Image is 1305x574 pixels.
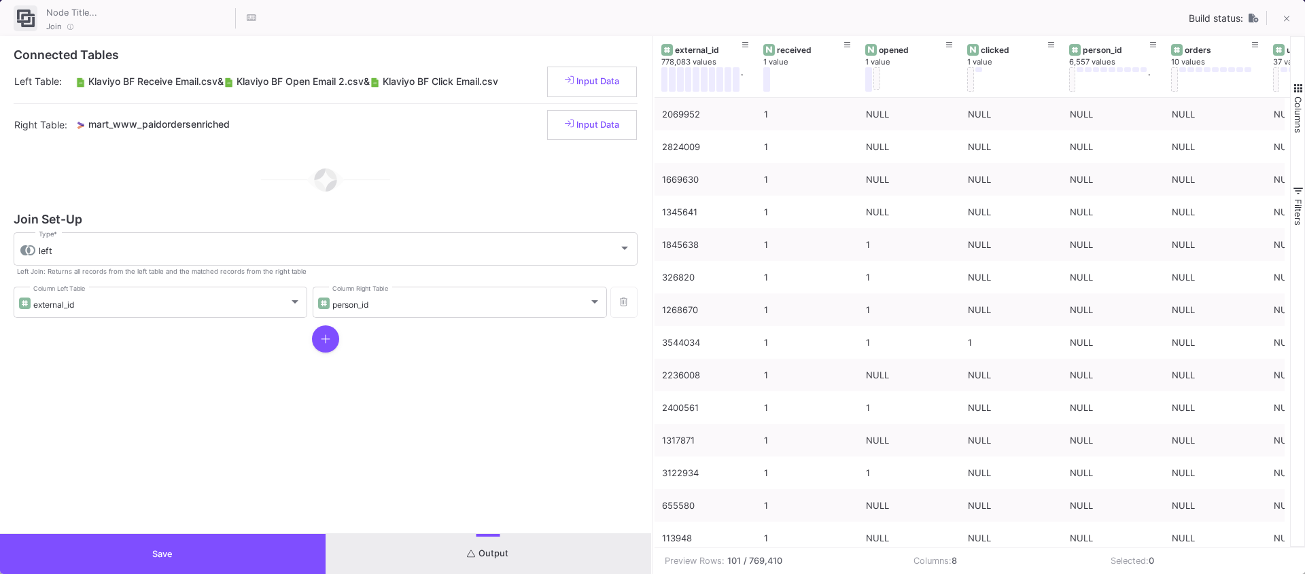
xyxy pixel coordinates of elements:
b: 0 [1149,556,1154,566]
div: 1 [764,196,851,228]
div: NULL [1172,131,1259,163]
div: opened [879,45,946,55]
div: NULL [1172,196,1259,228]
span: Save [152,549,173,559]
span: person_id [332,300,368,310]
div: NULL [968,392,1055,424]
div: 1 [764,425,851,456]
div: NULL [866,131,953,163]
div: 655580 [662,490,749,522]
div: 1 [866,294,953,326]
input: Node Title... [43,3,233,20]
div: NULL [1070,196,1157,228]
div: NULL [1172,327,1259,359]
div: NULL [968,229,1055,261]
td: Right Table: [14,103,75,146]
div: 1 [764,327,851,359]
div: NULL [1070,164,1157,196]
div: NULL [968,425,1055,456]
div: NULL [866,196,953,228]
div: 1317871 [662,425,749,456]
button: Input Data [547,67,637,97]
div: NULL [866,490,953,522]
div: 3544034 [662,327,749,359]
div: NULL [1070,392,1157,424]
div: NULL [1172,457,1259,489]
div: 1268670 [662,294,749,326]
div: 1 value [865,57,967,67]
span: Klaviyo BF Click Email.csv [383,75,498,87]
td: Left Table: [14,60,75,103]
span: Input Data [565,76,619,86]
div: NULL [1070,262,1157,293]
div: . [1148,67,1150,92]
div: 1 [866,392,953,424]
div: NULL [866,164,953,196]
div: NULL [866,522,953,554]
b: / 769,410 [744,554,782,567]
b: 8 [952,556,957,566]
div: 1 [764,359,851,391]
div: NULL [1172,359,1259,391]
div: NULL [1172,425,1259,456]
div: 1 [866,327,953,359]
img: left-join-icon.svg [20,245,35,255]
div: 1345641 [662,196,749,228]
span: Klaviyo BF Receive Email.csv [88,75,217,87]
div: NULL [968,98,1055,130]
div: external_id [675,45,742,55]
div: 1 [764,229,851,261]
div: 1 value [967,57,1069,67]
div: person_id [1083,45,1150,55]
div: NULL [1172,392,1259,424]
div: NULL [968,262,1055,293]
div: NULL [1070,457,1157,489]
div: received [777,45,844,55]
div: 1 [764,392,851,424]
div: NULL [968,164,1055,196]
div: NULL [968,294,1055,326]
span: external_id [33,300,74,310]
div: orders [1185,45,1252,55]
div: NULL [1070,229,1157,261]
b: 101 [727,554,741,567]
div: NULL [866,98,953,130]
div: 1 [764,262,851,293]
div: NULL [1172,98,1259,130]
div: 1 [866,229,953,261]
div: 113948 [662,522,749,554]
div: NULL [1070,131,1157,163]
div: 778,083 values [661,57,763,67]
span: Build status: [1189,13,1243,24]
div: Connected Tables [14,50,638,60]
div: 6,557 values [1069,57,1171,67]
div: 1 [764,490,851,522]
span: Columns [1293,96,1304,133]
div: NULL [1070,327,1157,359]
div: NULL [1070,425,1157,456]
div: 326820 [662,262,749,293]
td: Columns: [903,548,1100,574]
div: NULL [968,522,1055,554]
div: NULL [1172,229,1259,261]
span: Output [467,548,508,558]
div: NULL [1172,522,1259,554]
div: Preview Rows: [665,554,725,567]
div: NULL [1070,359,1157,391]
div: 1845638 [662,229,749,261]
td: Selected: [1100,548,1297,574]
img: UNTOUCHED [1249,13,1259,23]
div: NULL [1172,490,1259,522]
span: Join [46,21,62,32]
div: NULL [866,359,953,391]
div: 1669630 [662,164,749,196]
div: 1 [764,522,851,554]
span: mart_www_paidordersenriched [88,118,230,130]
div: 1 [866,457,953,489]
div: NULL [968,359,1055,391]
button: Input Data [547,110,637,141]
span: Filters [1293,199,1304,226]
div: 1 [764,131,851,163]
img: join-ui.svg [17,10,35,27]
div: 1 [764,164,851,196]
